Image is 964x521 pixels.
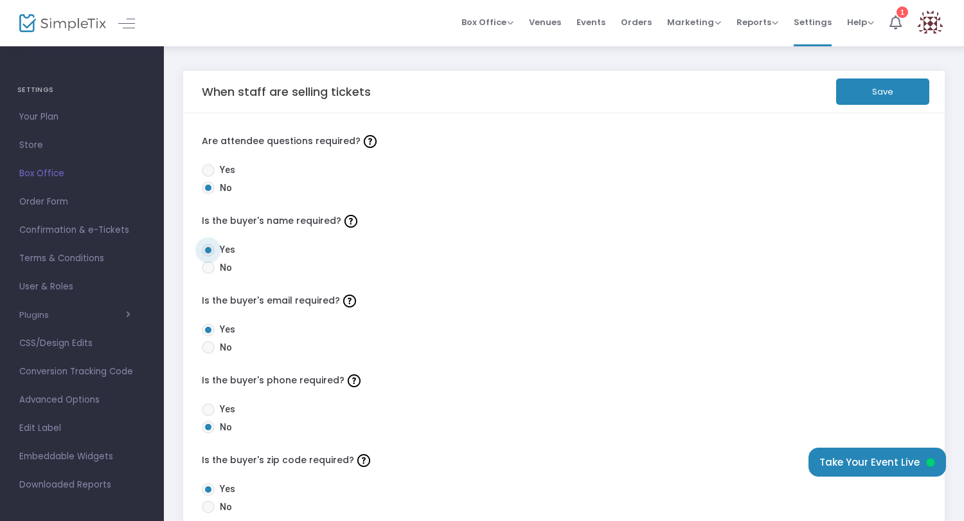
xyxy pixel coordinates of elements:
span: Yes [215,482,235,496]
button: Save [836,78,929,105]
span: No [215,181,232,195]
label: Is the buyer's zip code required? [202,451,927,470]
span: Edit Label [19,420,145,437]
span: CSS/Design Edits [19,335,145,352]
span: Yes [215,323,235,336]
span: Orders [621,6,652,39]
span: Settings [794,6,832,39]
span: Embeddable Widgets [19,448,145,465]
span: Yes [215,163,235,177]
span: Yes [215,403,235,416]
span: Order Form [19,194,145,210]
img: question-mark [364,135,377,148]
span: Help [847,16,874,28]
span: Downloaded Reports [19,477,145,493]
span: Yes [215,243,235,257]
span: Confirmation & e-Tickets [19,222,145,239]
label: Are attendee questions required? [202,132,927,151]
div: 1 [897,6,908,18]
span: No [215,500,232,514]
button: Take Your Event Live [808,448,946,477]
img: question-mark [343,295,356,307]
span: No [215,341,232,354]
span: Advanced Options [19,392,145,408]
span: User & Roles [19,279,145,295]
span: Your Plan [19,109,145,125]
span: No [215,261,232,275]
span: Box Office [461,16,513,28]
img: question-mark [344,215,357,228]
span: Events [576,6,605,39]
h5: When staff are selling tickets [202,85,371,99]
button: Plugins [19,310,130,320]
img: question-mark [348,374,361,387]
span: Box Office [19,165,145,182]
label: Is the buyer's phone required? [202,371,927,390]
span: Venues [529,6,561,39]
label: Is the buyer's name required? [202,212,927,231]
span: Terms & Conditions [19,250,145,267]
span: Store [19,137,145,154]
span: No [215,421,232,434]
img: question-mark [357,454,370,467]
span: Conversion Tracking Code [19,363,145,380]
span: Marketing [667,16,721,28]
h4: SETTINGS [17,77,147,103]
label: Is the buyer's email required? [202,291,927,311]
span: Reports [736,16,778,28]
